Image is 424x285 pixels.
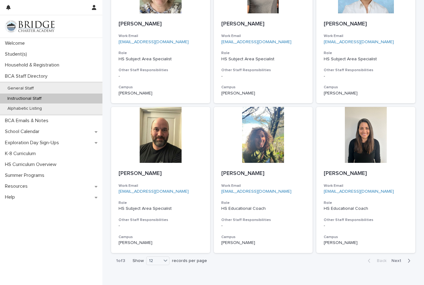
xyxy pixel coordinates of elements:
p: [PERSON_NAME] [324,91,408,96]
h3: Work Email [119,34,203,39]
div: - [324,223,408,228]
h3: Other Staff Responsibilities [324,218,408,223]
h3: Work Email [221,34,305,39]
h3: Other Staff Responsibilities [119,68,203,73]
h3: Campus [119,85,203,90]
span: Back [373,259,386,263]
h3: Work Email [221,183,305,188]
p: Welcome [2,40,30,46]
h3: Role [324,200,408,205]
p: Alphabetic Listing [2,106,47,111]
p: records per page [172,258,207,264]
p: General Staff [2,86,39,91]
div: - [119,223,203,228]
p: HS Subject Area Specialist [324,57,408,62]
h3: Other Staff Responsibilities [221,68,305,73]
h3: Role [221,200,305,205]
h3: Other Staff Responsibilities [221,218,305,223]
a: [PERSON_NAME]Work Email[EMAIL_ADDRESS][DOMAIN_NAME]RoleHS Subject Area SpecialistOther Staff Resp... [111,107,210,253]
p: [PERSON_NAME] [221,91,305,96]
div: - [119,74,203,79]
h3: Work Email [119,183,203,188]
p: [PERSON_NAME] [221,21,305,28]
h3: Work Email [324,183,408,188]
p: Resources [2,183,33,189]
p: K-8 Curriculum [2,151,41,157]
h3: Other Staff Responsibilities [324,68,408,73]
h3: Other Staff Responsibilities [119,218,203,223]
div: - [221,223,305,228]
h3: Campus [324,85,408,90]
p: BCA Staff Directory [2,73,52,79]
p: HS Educational Coach [221,206,305,211]
a: [EMAIL_ADDRESS][DOMAIN_NAME] [119,40,189,44]
p: [PERSON_NAME] [119,91,203,96]
a: [EMAIL_ADDRESS][DOMAIN_NAME] [324,40,394,44]
a: [PERSON_NAME]Work Email[EMAIL_ADDRESS][DOMAIN_NAME]RoleHS Educational CoachOther Staff Responsibi... [316,107,415,253]
p: [PERSON_NAME] [221,240,305,246]
p: [PERSON_NAME] [119,21,203,28]
h3: Role [119,51,203,56]
p: [PERSON_NAME] [324,21,408,28]
h3: Work Email [324,34,408,39]
p: [PERSON_NAME] [324,170,408,177]
p: HS Curriculum Overview [2,162,61,168]
p: HS Subject Area Specialist [221,57,305,62]
p: HS Educational Coach [324,206,408,211]
h3: Campus [324,235,408,240]
p: Show [133,258,144,264]
span: Next [391,259,405,263]
a: [EMAIL_ADDRESS][DOMAIN_NAME] [324,189,394,194]
p: School Calendar [2,129,44,135]
p: [PERSON_NAME] [119,240,203,246]
h3: Campus [221,235,305,240]
a: [EMAIL_ADDRESS][DOMAIN_NAME] [119,189,189,194]
a: [EMAIL_ADDRESS][DOMAIN_NAME] [221,40,291,44]
p: [PERSON_NAME] [324,240,408,246]
h3: Campus [119,235,203,240]
h3: Campus [221,85,305,90]
img: V1C1m3IdTEidaUdm9Hs0 [5,20,55,33]
p: Help [2,194,20,200]
div: - [221,74,305,79]
p: Summer Programs [2,172,49,178]
h3: Role [119,200,203,205]
p: [PERSON_NAME] [221,170,305,177]
p: BCA Emails & Notes [2,118,53,124]
h3: Role [221,51,305,56]
p: Exploration Day Sign-Ups [2,140,64,146]
button: Back [363,258,389,264]
p: [PERSON_NAME] [119,170,203,177]
p: Student(s) [2,51,32,57]
div: - [324,74,408,79]
a: [PERSON_NAME]Work Email[EMAIL_ADDRESS][DOMAIN_NAME]RoleHS Educational CoachOther Staff Responsibi... [214,107,313,253]
h3: Role [324,51,408,56]
p: HS Subject Area Specialist [119,57,203,62]
p: Instructional Staff [2,96,47,101]
a: [EMAIL_ADDRESS][DOMAIN_NAME] [221,189,291,194]
button: Next [389,258,415,264]
p: 1 of 3 [111,253,130,269]
p: Household & Registration [2,62,64,68]
div: 12 [147,258,161,264]
p: HS Subject Area Specialist [119,206,203,211]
